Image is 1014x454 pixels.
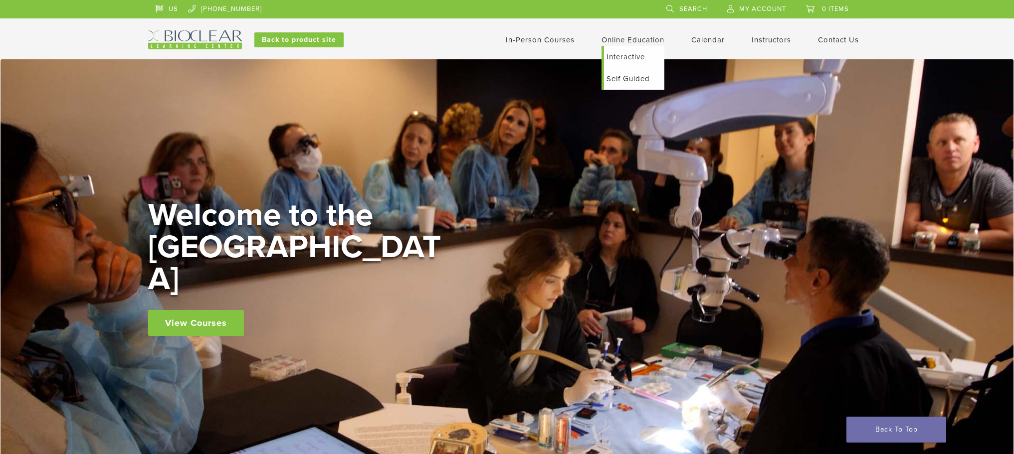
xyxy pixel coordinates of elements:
[846,417,946,443] a: Back To Top
[752,35,791,44] a: Instructors
[602,35,664,44] a: Online Education
[506,35,575,44] a: In-Person Courses
[818,35,859,44] a: Contact Us
[148,30,242,49] img: Bioclear
[148,199,447,295] h2: Welcome to the [GEOGRAPHIC_DATA]
[254,32,344,47] a: Back to product site
[822,5,849,13] span: 0 items
[691,35,725,44] a: Calendar
[604,68,664,90] a: Self Guided
[604,46,664,68] a: Interactive
[739,5,786,13] span: My Account
[148,310,244,336] a: View Courses
[679,5,707,13] span: Search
